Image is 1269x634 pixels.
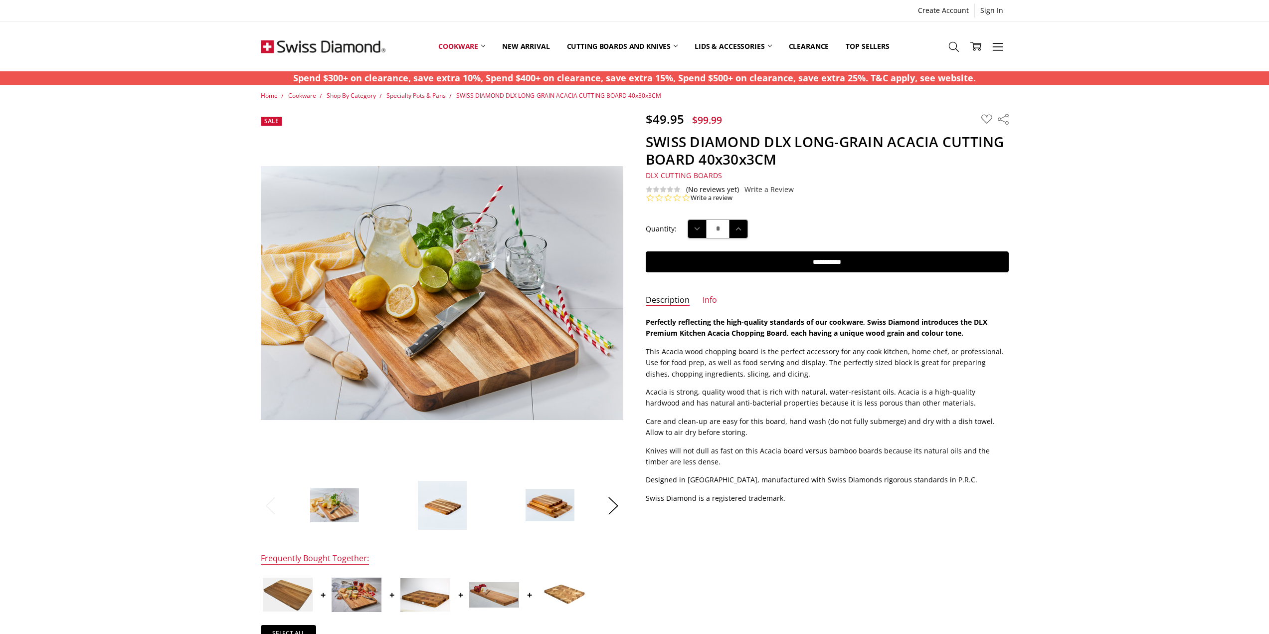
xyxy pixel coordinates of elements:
a: Info [703,295,717,306]
strong: Perfectly reflecting the high-quality standards of our cookware, Swiss Diamond introduces the DLX... [646,317,987,338]
div: Frequently Bought Together: [261,553,369,565]
button: Previous [261,490,281,521]
a: Shop By Category [327,91,376,100]
img: SWISS DIAMOND DLX LONG-GRAIN Acacia Serving Board 60x20x2.5cm [469,582,519,608]
span: DLX Cutting Boards [646,171,723,180]
p: Care and clean-up are easy for this board, hand wash (do not fully submerge) and dry with a dish ... [646,416,1009,438]
a: Create Account [912,3,974,17]
a: Sign In [975,3,1009,17]
a: Specialty Pots & Pans [386,91,446,100]
a: Description [646,295,690,306]
img: SWISS DIAMOND DLX LONG-GRAIN ACACIA CUTTING BOARD 40x30x3CM [525,488,575,522]
a: Home [261,91,278,100]
a: New arrival [494,24,558,68]
a: SWISS DIAMOND DLX LONG-GRAIN ACACIA CUTTING BOARD 40x30x3CM [456,91,661,100]
button: Next [603,490,623,521]
a: Lids & Accessories [686,24,780,68]
a: Cookware [430,24,494,68]
a: Cookware [288,91,316,100]
label: Quantity: [646,223,677,234]
p: Swiss Diamond is a registered trademark. [646,493,1009,504]
img: SWISS DIAMOND DLX LONG-GRAIN ACACIA CUTTING BOARD 50x35x3CM [263,578,313,612]
a: Clearance [780,24,838,68]
p: This Acacia wood chopping board is the perfect accessory for any cook kitchen, home chef, or prof... [646,346,1009,380]
p: Spend $300+ on clearance, save extra 10%, Spend $400+ on clearance, save extra 15%, Spend $500+ o... [293,71,976,85]
span: $49.95 [646,111,684,127]
a: Write a Review [744,186,794,194]
h1: SWISS DIAMOND DLX LONG-GRAIN ACACIA CUTTING BOARD 40x30x3CM [646,133,1009,168]
img: SWISS DIAMOND DLX LONG-GRAIN ACACIA CUTTING BOARD 60x40x3CM [332,578,381,612]
a: Cutting boards and knives [558,24,687,68]
img: SWISS DIAMOND DLX HERRING BONE CUTTING BOARD 40x30x3CM [400,578,450,612]
a: Top Sellers [837,24,898,68]
img: SWISS DIAMOND DLX HERRINGBONE ACACIA CUTTING BOARD 50x38x3cm [538,578,588,612]
p: Knives will not dull as fast on this Acacia board versus bamboo boards because its natural oils a... [646,445,1009,468]
img: SWISS DIAMOND DLX LONG-GRAIN ACACIA CUTTING BOARD 40x30x3CM [417,480,467,530]
p: Designed in [GEOGRAPHIC_DATA], manufactured with Swiss Diamonds rigorous standards in P.R.C. [646,474,1009,485]
p: Acacia is strong, quality wood that is rich with natural, water-resistant oils. Acacia is a high-... [646,387,1009,409]
span: (No reviews yet) [686,186,739,194]
img: Free Shipping On Every Order [261,21,385,71]
span: $99.99 [692,113,722,127]
span: Sale [264,117,279,125]
a: Write a review [691,194,732,203]
img: SWISS DIAMOND DLX LONG-GRAIN ACACIA CUTTING BOARD 40x30x3CM [310,487,360,523]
